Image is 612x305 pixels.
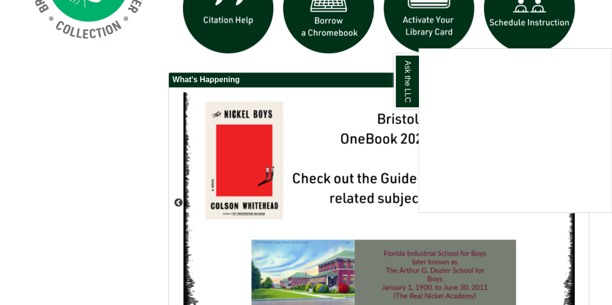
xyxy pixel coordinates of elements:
h2: What's Happening [169,73,589,87]
a: Ask the LLC [394,54,419,109]
div: Ask the LLC [418,48,612,213]
iframe: Chat Widget [419,49,612,212]
button: Previous [174,198,183,207]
